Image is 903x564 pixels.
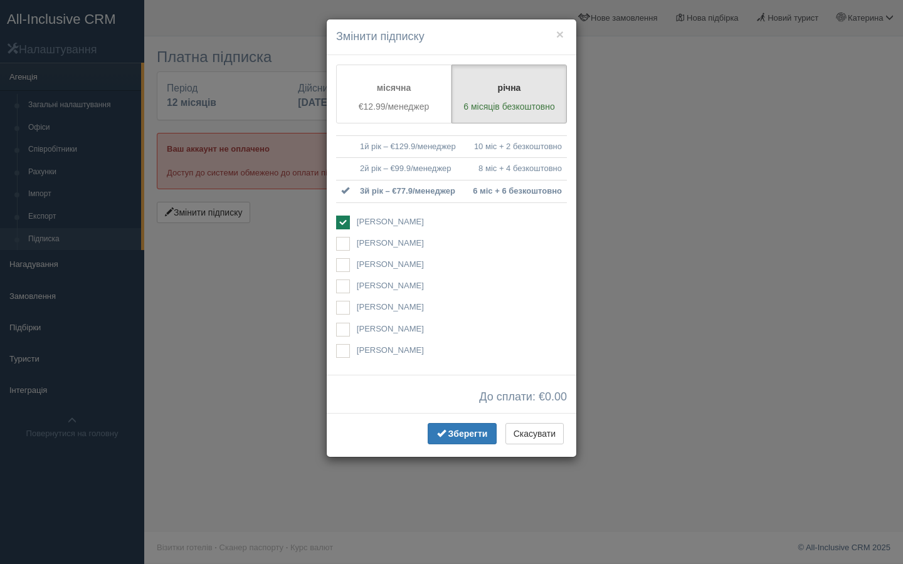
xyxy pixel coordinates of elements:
[505,423,564,444] button: Скасувати
[355,180,465,202] td: 3й рік – €77.9/менеджер
[428,423,497,444] button: Зберегти
[448,429,488,439] span: Зберегти
[465,180,567,202] td: 6 міс + 6 безкоштовно
[460,100,559,113] p: 6 місяців безкоштовно
[357,345,424,355] span: [PERSON_NAME]
[465,135,567,158] td: 10 міс + 2 безкоштовно
[357,281,424,290] span: [PERSON_NAME]
[355,158,465,180] td: 2й рік – €99.9/менеджер
[545,390,567,403] span: 0.00
[344,100,443,113] p: €12.99/менеджер
[357,259,424,269] span: [PERSON_NAME]
[357,217,424,226] span: [PERSON_NAME]
[357,238,424,248] span: [PERSON_NAME]
[556,28,564,41] button: ×
[460,81,559,94] p: річна
[357,324,424,333] span: [PERSON_NAME]
[465,158,567,180] td: 8 міс + 4 безкоштовно
[357,302,424,311] span: [PERSON_NAME]
[336,29,567,45] h4: Змінити підписку
[479,391,567,404] span: До сплати: €
[355,135,465,158] td: 1й рік – €129.9/менеджер
[344,81,443,94] p: місячна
